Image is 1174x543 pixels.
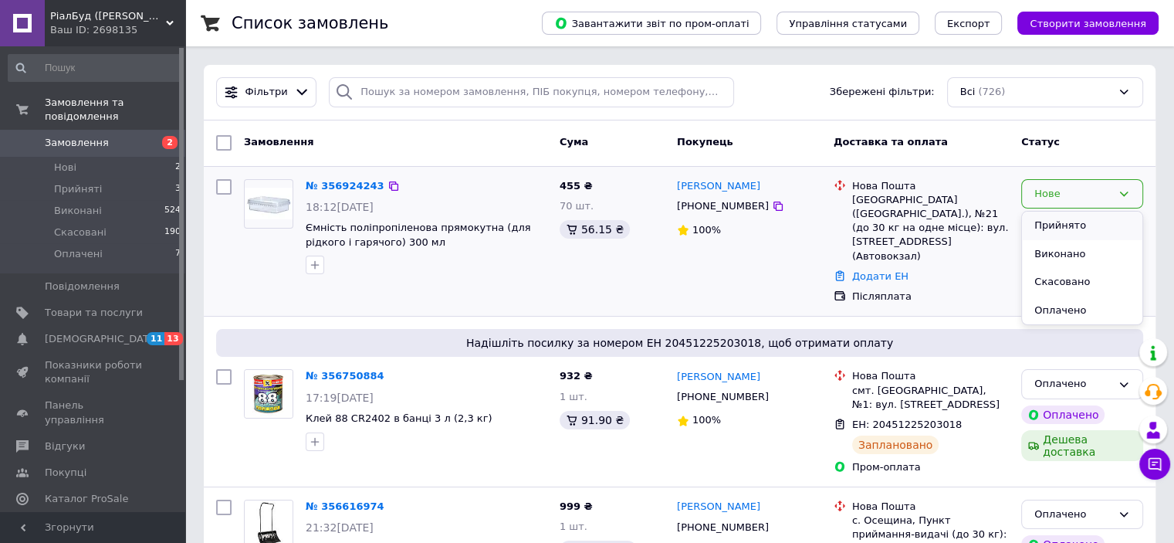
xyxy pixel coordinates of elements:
span: 100% [692,224,721,236]
span: Статус [1021,136,1060,148]
div: 91.90 ₴ [560,411,630,429]
span: Каталог ProSale [45,492,128,506]
span: (726) [978,86,1005,97]
img: Фото товару [245,188,293,219]
span: Скасовані [54,226,107,239]
span: Всі [960,85,976,100]
span: Оплачені [54,247,103,261]
span: Покупець [677,136,733,148]
span: 13 [164,332,182,345]
span: Експорт [947,18,990,29]
span: 100% [692,414,721,426]
button: Чат з покупцем [1139,449,1170,480]
span: Завантажити звіт по пром-оплаті [554,16,749,30]
span: 18:12[DATE] [306,201,374,213]
span: Фільтри [245,85,288,100]
span: Повідомлення [45,280,120,294]
a: [PERSON_NAME] [677,500,760,514]
span: Замовлення та повідомлення [45,96,185,124]
span: 2 [175,161,181,175]
div: Заплановано [852,436,939,454]
div: 56.15 ₴ [560,220,630,239]
img: Фото товару [245,370,293,418]
button: Створити замовлення [1017,12,1159,35]
span: 11 [147,332,164,345]
div: [PHONE_NUMBER] [674,196,772,216]
span: 21:32[DATE] [306,521,374,534]
div: Пром-оплата [852,460,1009,474]
div: Оплачено [1034,507,1111,523]
li: Скасовано [1022,268,1142,297]
button: Завантажити звіт по пром-оплаті [542,12,761,35]
a: Додати ЕН [852,270,908,282]
span: Збережені фільтри: [830,85,935,100]
a: Клей 88 CR2402 в банці 3 л (2,3 кг) [306,412,492,424]
div: Оплачено [1021,406,1105,424]
span: РіалБуд (ФОП Кавецький Ю.І.) [50,9,166,23]
li: Виконано [1022,240,1142,269]
span: Показники роботи компанії [45,358,143,386]
span: Замовлення [45,136,109,150]
span: [DEMOGRAPHIC_DATA] [45,332,159,346]
span: 3 [175,182,181,196]
span: 70 шт. [560,200,594,212]
span: 455 ₴ [560,180,593,192]
span: 932 ₴ [560,370,593,382]
div: Нова Пошта [852,369,1009,383]
button: Управління статусами [776,12,919,35]
span: 17:19[DATE] [306,392,374,404]
div: [PHONE_NUMBER] [674,518,772,538]
a: [PERSON_NAME] [677,179,760,194]
span: 2 [162,136,178,149]
a: № 356616974 [306,501,384,512]
div: смт. [GEOGRAPHIC_DATA], №1: вул. [STREET_ADDRESS] [852,384,1009,412]
div: Нова Пошта [852,179,1009,193]
span: 190 [164,226,181,239]
span: 524 [164,204,181,218]
span: Товари та послуги [45,306,143,320]
div: Ваш ID: 2698135 [50,23,185,37]
a: № 356750884 [306,370,384,382]
a: Фото товару [244,179,293,229]
h1: Список замовлень [232,14,388,32]
div: Післяплата [852,290,1009,304]
span: 7 [175,247,181,261]
a: [PERSON_NAME] [677,370,760,385]
div: [PHONE_NUMBER] [674,387,772,407]
span: Відгуки [45,439,85,453]
span: Прийняті [54,182,102,196]
li: Оплачено [1022,297,1142,325]
input: Пошук [8,54,182,82]
div: [GEOGRAPHIC_DATA] ([GEOGRAPHIC_DATA].), №21 (до 30 кг на одне місце): вул. [STREET_ADDRESS] (Авто... [852,193,1009,263]
div: Нова Пошта [852,500,1009,514]
button: Експорт [935,12,1003,35]
a: Створити замовлення [1002,17,1159,29]
span: 1 шт. [560,521,587,532]
span: Замовлення [244,136,313,148]
span: Панель управління [45,399,143,426]
a: Ємність поліпропіленова прямокутна (для рідкого і гарячого) 300 мл [306,222,530,248]
span: Надішліть посилку за номером ЕН 20451225203018, щоб отримати оплату [222,335,1137,351]
a: № 356924243 [306,180,384,192]
div: Дешева доставка [1021,430,1143,461]
span: 999 ₴ [560,501,593,512]
span: Управління статусами [789,18,907,29]
span: Створити замовлення [1030,18,1146,29]
span: ЕН: 20451225203018 [852,419,962,430]
input: Пошук за номером замовлення, ПІБ покупця, номером телефону, Email, номером накладної [329,77,734,107]
span: Виконані [54,204,102,218]
span: 1 шт. [560,391,587,402]
li: Прийнято [1022,212,1142,240]
div: Нове [1034,186,1111,202]
span: Покупці [45,466,86,480]
div: Оплачено [1034,376,1111,392]
span: Нові [54,161,76,175]
span: Доставка та оплата [834,136,948,148]
a: Фото товару [244,369,293,419]
span: Cума [560,136,588,148]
